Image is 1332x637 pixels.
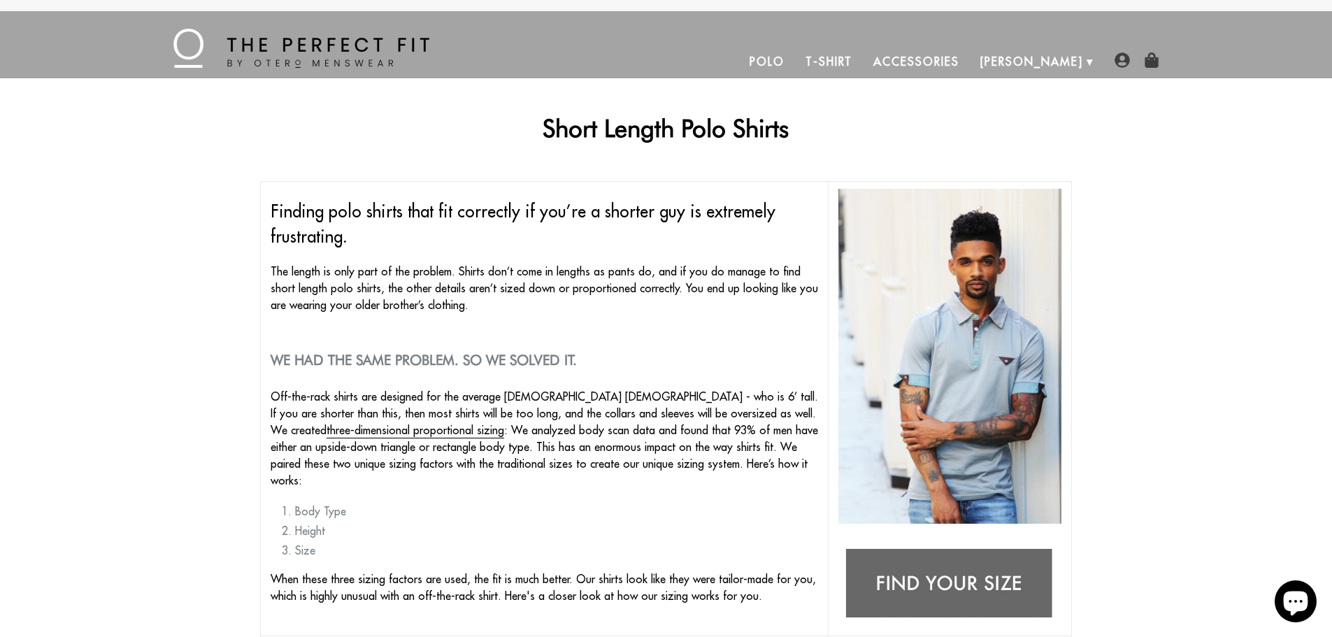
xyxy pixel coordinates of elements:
img: Find your size: tshirts for short guys [838,541,1061,629]
img: user-account-icon.png [1115,52,1130,68]
p: The length is only part of the problem. Shirts don’t come in lengths as pants do, and if you do m... [271,263,818,313]
a: [PERSON_NAME] [970,45,1094,78]
h1: Short Length Polo Shirts [260,113,1073,143]
li: Body Type [295,503,818,520]
h2: We had the same problem. So we solved it. [271,352,818,368]
img: short length polo shirts [838,189,1061,524]
li: Size [295,542,818,559]
img: shopping-bag-icon.png [1144,52,1159,68]
span: Finding polo shirts that fit correctly if you’re a shorter guy is extremely frustrating. [271,201,775,247]
img: The Perfect Fit - by Otero Menswear - Logo [173,29,429,68]
span: Off-the-rack shirts are designed for the average [DEMOGRAPHIC_DATA] [DEMOGRAPHIC_DATA] - who is 6... [271,389,818,487]
a: Accessories [863,45,969,78]
a: T-Shirt [795,45,863,78]
p: When these three sizing factors are used, the fit is much better. Our shirts look like they were ... [271,571,818,604]
li: Height [295,522,818,539]
a: three-dimensional proportional sizing [327,423,504,438]
inbox-online-store-chat: Shopify online store chat [1270,580,1321,626]
a: Polo [739,45,795,78]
